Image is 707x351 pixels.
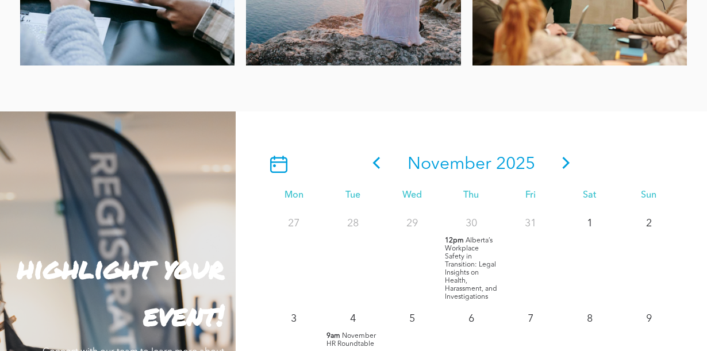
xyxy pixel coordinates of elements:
div: Tue [324,190,383,201]
p: 3 [283,308,304,329]
p: 29 [402,213,422,234]
div: Sun [619,190,678,201]
p: 4 [343,308,363,329]
p: 28 [343,213,363,234]
p: 27 [283,213,304,234]
p: 2 [639,213,659,234]
strong: highlight your event! [17,247,224,335]
p: 8 [579,308,600,329]
p: 5 [402,308,422,329]
p: 30 [461,213,482,234]
p: 31 [520,213,541,234]
p: 6 [461,308,482,329]
div: Sat [560,190,619,201]
span: 2025 [496,156,535,173]
p: 1 [579,213,600,234]
span: November [408,156,491,173]
span: Alberta’s Workplace Safety in Transition: Legal Insights on Health, Harassment, and Investigations [445,237,497,300]
span: 9am [326,332,340,340]
div: Mon [264,190,324,201]
div: Wed [383,190,442,201]
span: 12pm [445,237,464,245]
div: Thu [442,190,501,201]
p: 9 [639,308,659,329]
span: November HR Roundtable [326,333,376,348]
p: 7 [520,308,541,329]
div: Fri [501,190,560,201]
